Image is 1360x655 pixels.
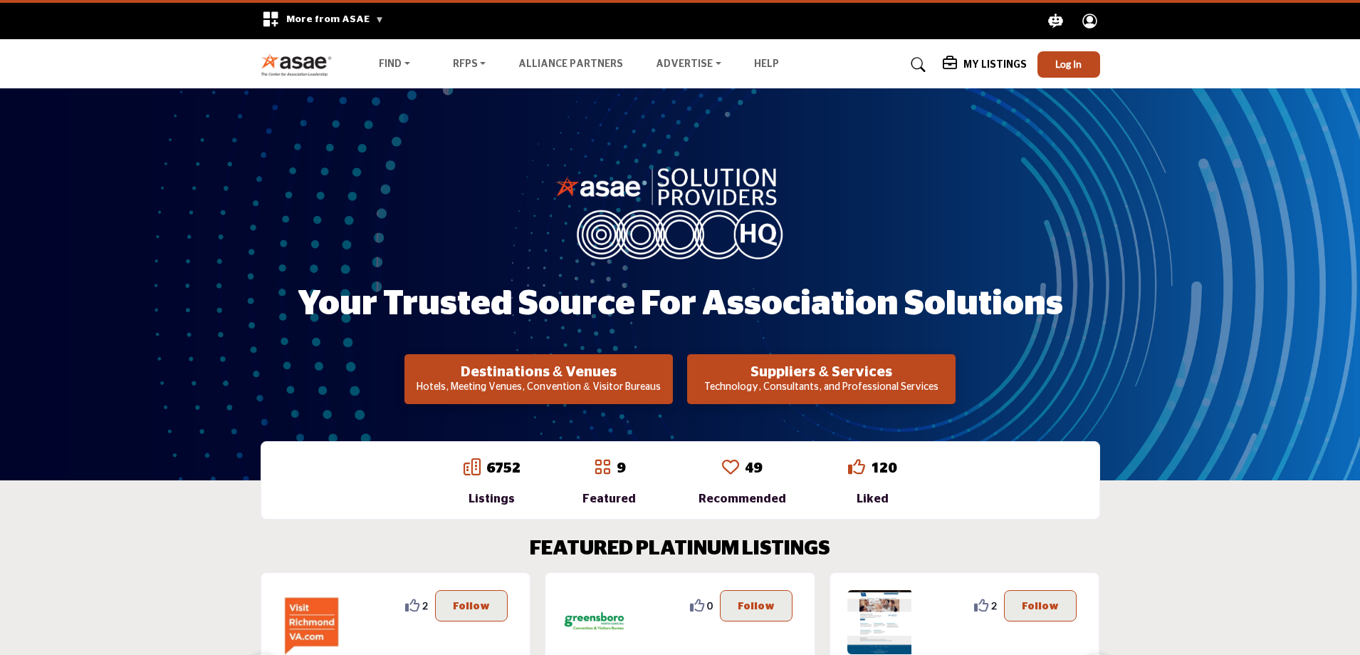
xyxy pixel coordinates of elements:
a: Alliance Partners [518,59,623,69]
button: Follow [435,590,508,622]
img: image [555,165,805,259]
button: Follow [1004,590,1077,622]
p: Follow [1022,598,1059,614]
button: Destinations & Venues Hotels, Meeting Venues, Convention & Visitor Bureaus [404,354,673,404]
a: Advertise [646,55,731,75]
div: More from ASAE [253,3,393,39]
a: Help [754,59,779,69]
p: Follow [453,598,490,614]
h2: FEATURED PLATINUM LISTINGS [530,537,830,562]
button: Follow [720,590,793,622]
a: 9 [617,461,625,475]
a: RFPs [443,55,496,75]
span: More from ASAE [286,14,384,24]
a: 6752 [486,461,521,475]
div: Listings [464,490,521,507]
p: Follow [738,598,775,614]
span: 2 [422,598,428,613]
span: 0 [707,598,713,613]
div: Recommended [699,490,786,507]
img: ASAE Business Solutions [847,590,911,654]
a: Go to Featured [594,458,611,478]
div: Featured [582,490,636,507]
button: Log In [1037,51,1100,78]
h2: Destinations & Venues [409,363,669,381]
img: Site Logo [261,53,340,76]
p: Technology, Consultants, and Professional Services [691,381,951,395]
img: Richmond Region Tourism [278,590,342,654]
span: 2 [991,598,997,613]
button: Suppliers & Services Technology, Consultants, and Professional Services [687,354,956,404]
div: My Listings [943,56,1027,73]
p: Hotels, Meeting Venues, Convention & Visitor Bureaus [409,381,669,395]
img: Greensboro Area CVB [563,590,627,654]
a: Go to Recommended [722,458,739,478]
i: Go to Liked [848,458,865,475]
a: 120 [871,461,896,475]
h1: Your Trusted Source for Association Solutions [298,282,1063,326]
h2: Suppliers & Services [691,363,951,381]
a: Search [897,53,935,76]
div: Liked [848,490,896,507]
a: Find [369,55,420,75]
h5: My Listings [963,58,1027,71]
a: 49 [745,461,762,475]
span: Log In [1055,58,1082,70]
